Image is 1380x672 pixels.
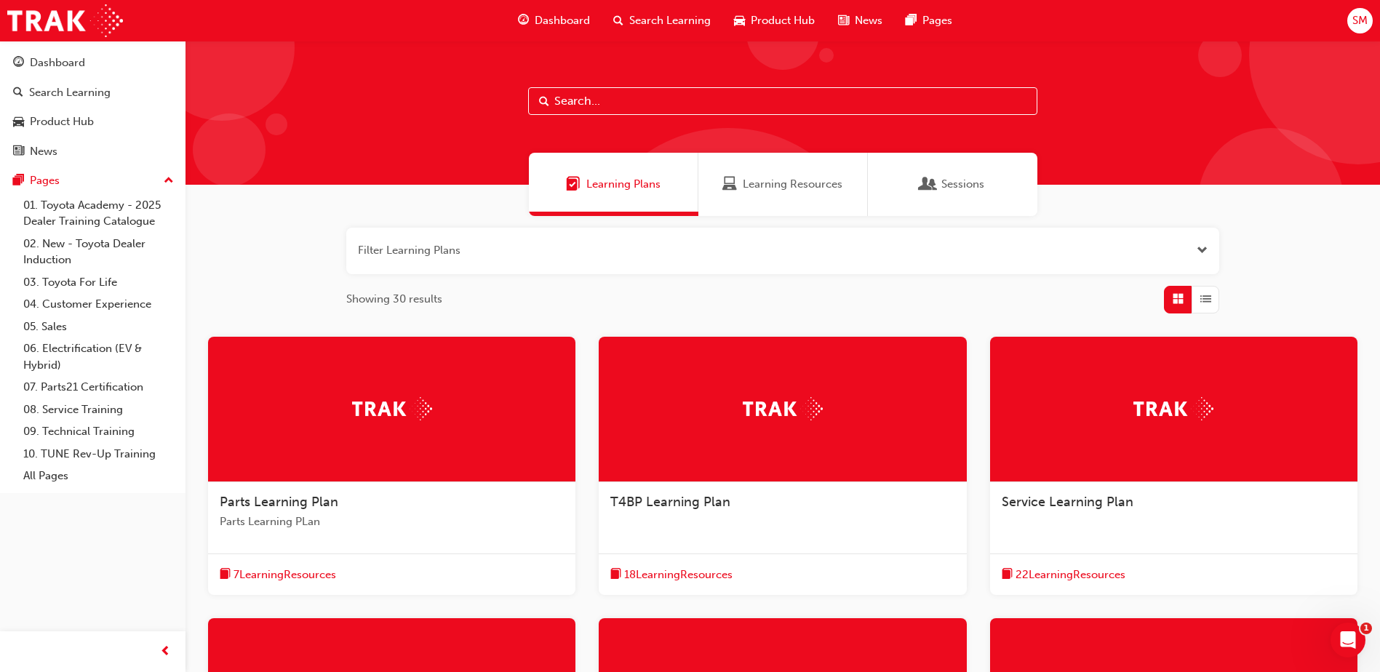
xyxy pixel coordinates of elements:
[610,566,621,584] span: book-icon
[941,176,984,193] span: Sessions
[17,399,180,421] a: 08. Service Training
[1360,623,1372,634] span: 1
[208,337,575,596] a: TrakParts Learning PlanParts Learning PLanbook-icon7LearningResources
[6,108,180,135] a: Product Hub
[535,12,590,29] span: Dashboard
[624,567,733,583] span: 18 Learning Resources
[1133,397,1213,420] img: Trak
[921,176,936,193] span: Sessions
[13,145,24,159] span: news-icon
[599,337,966,596] a: TrakT4BP Learning Planbook-icon18LearningResources
[160,643,171,661] span: prev-icon
[17,293,180,316] a: 04. Customer Experience
[220,494,338,510] span: Parts Learning Plan
[17,420,180,443] a: 09. Technical Training
[1002,566,1013,584] span: book-icon
[722,6,826,36] a: car-iconProduct Hub
[234,567,336,583] span: 7 Learning Resources
[7,4,123,37] img: Trak
[586,176,661,193] span: Learning Plans
[30,55,85,71] div: Dashboard
[529,153,698,216] a: Learning PlansLearning Plans
[990,337,1357,596] a: TrakService Learning Planbook-icon22LearningResources
[906,12,917,30] span: pages-icon
[1016,567,1125,583] span: 22 Learning Resources
[1002,566,1125,584] button: book-icon22LearningResources
[352,397,432,420] img: Trak
[13,175,24,188] span: pages-icon
[602,6,722,36] a: search-iconSearch Learning
[30,113,94,130] div: Product Hub
[17,465,180,487] a: All Pages
[743,397,823,420] img: Trak
[613,12,623,30] span: search-icon
[922,12,952,29] span: Pages
[220,513,564,530] span: Parts Learning PLan
[629,12,711,29] span: Search Learning
[220,566,231,584] span: book-icon
[13,87,23,100] span: search-icon
[1331,623,1365,657] iframe: Intercom live chat
[17,271,180,294] a: 03. Toyota For Life
[734,12,745,30] span: car-icon
[30,143,57,160] div: News
[17,443,180,465] a: 10. TUNE Rev-Up Training
[1352,12,1368,29] span: SM
[698,153,868,216] a: Learning ResourcesLearning Resources
[506,6,602,36] a: guage-iconDashboard
[17,194,180,233] a: 01. Toyota Academy - 2025 Dealer Training Catalogue
[610,566,733,584] button: book-icon18LearningResources
[30,172,60,189] div: Pages
[17,337,180,376] a: 06. Electrification (EV & Hybrid)
[29,84,111,101] div: Search Learning
[6,49,180,76] a: Dashboard
[1173,291,1184,308] span: Grid
[220,566,336,584] button: book-icon7LearningResources
[6,167,180,194] button: Pages
[6,138,180,165] a: News
[346,291,442,308] span: Showing 30 results
[17,316,180,338] a: 05. Sales
[1200,291,1211,308] span: List
[610,494,730,510] span: T4BP Learning Plan
[855,12,882,29] span: News
[894,6,964,36] a: pages-iconPages
[743,176,842,193] span: Learning Resources
[13,116,24,129] span: car-icon
[539,93,549,110] span: Search
[6,47,180,167] button: DashboardSearch LearningProduct HubNews
[1197,242,1208,259] button: Open the filter
[751,12,815,29] span: Product Hub
[868,153,1037,216] a: SessionsSessions
[826,6,894,36] a: news-iconNews
[566,176,581,193] span: Learning Plans
[164,172,174,191] span: up-icon
[17,376,180,399] a: 07. Parts21 Certification
[838,12,849,30] span: news-icon
[1347,8,1373,33] button: SM
[722,176,737,193] span: Learning Resources
[17,233,180,271] a: 02. New - Toyota Dealer Induction
[528,87,1037,115] input: Search...
[1002,494,1133,510] span: Service Learning Plan
[518,12,529,30] span: guage-icon
[6,79,180,106] a: Search Learning
[13,57,24,70] span: guage-icon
